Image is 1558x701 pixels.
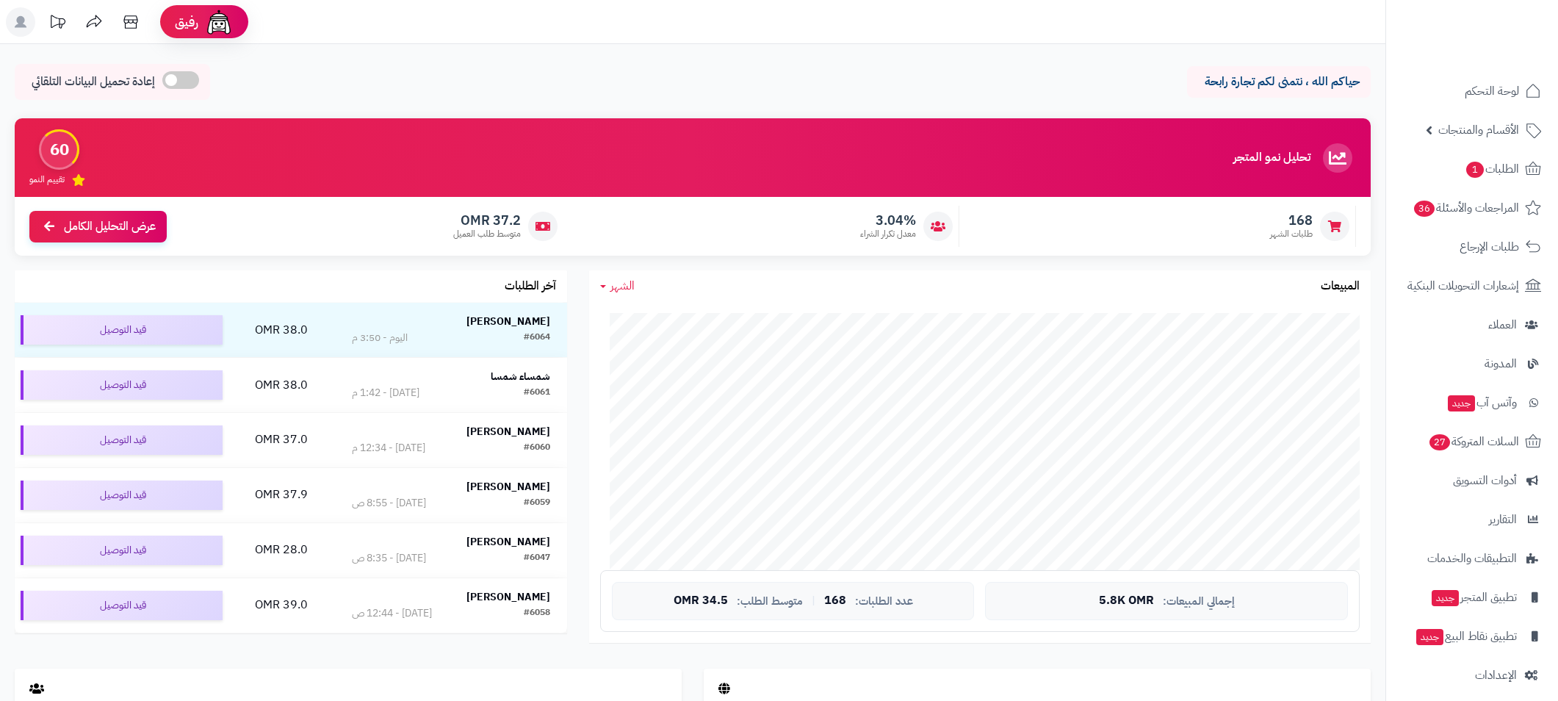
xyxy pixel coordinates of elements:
span: المدونة [1485,353,1517,374]
span: 1 [1465,161,1485,179]
a: السلات المتروكة27 [1395,424,1549,459]
span: عرض التحليل الكامل [64,218,156,235]
span: 36 [1413,200,1435,218]
a: الإعدادات [1395,658,1549,693]
span: رفيق [175,13,198,31]
span: متوسط الطلب: [737,595,803,608]
a: تطبيق نقاط البيعجديد [1395,619,1549,654]
span: | [812,595,815,606]
span: الطلبات [1465,159,1519,179]
span: 3.04% [860,212,916,229]
div: [DATE] - 8:55 ص [352,496,426,511]
span: تطبيق المتجر [1430,587,1517,608]
span: 5.8K OMR [1099,594,1154,608]
h3: المبيعات [1321,280,1360,293]
a: عرض التحليل الكامل [29,211,167,242]
td: 38.0 OMR [228,303,335,357]
span: 34.5 OMR [674,594,728,608]
td: 28.0 OMR [228,523,335,578]
span: جديد [1416,629,1443,645]
span: إجمالي المبيعات: [1163,595,1235,608]
a: تحديثات المنصة [39,7,76,40]
a: المدونة [1395,346,1549,381]
div: قيد التوصيل [21,370,223,400]
h3: تحليل نمو المتجر [1233,151,1310,165]
span: تطبيق نقاط البيع [1415,626,1517,647]
span: التقارير [1489,509,1517,530]
div: #6064 [524,331,550,345]
span: عدد الطلبات: [855,595,913,608]
td: 38.0 OMR [228,358,335,412]
div: [DATE] - 1:42 م [352,386,419,400]
span: وآتس آب [1446,392,1517,413]
span: الأقسام والمنتجات [1438,120,1519,140]
span: متوسط طلب العميل [453,228,521,240]
strong: [PERSON_NAME] [466,424,550,439]
span: 37.2 OMR [453,212,521,229]
span: جديد [1448,395,1475,411]
td: 37.0 OMR [228,413,335,467]
strong: [PERSON_NAME] [466,314,550,329]
p: حياكم الله ، نتمنى لكم تجارة رابحة [1198,73,1360,90]
span: الشهر [610,277,635,295]
span: العملاء [1488,314,1517,335]
span: المراجعات والأسئلة [1413,198,1519,218]
div: #6061 [524,386,550,400]
span: الإعدادات [1475,665,1517,686]
div: قيد التوصيل [21,315,223,345]
span: إعادة تحميل البيانات التلقائي [32,73,155,90]
span: لوحة التحكم [1465,81,1519,101]
span: 168 [1270,212,1313,229]
span: تقييم النمو [29,173,65,186]
img: ai-face.png [204,7,234,37]
div: #6058 [524,606,550,621]
span: 27 [1429,434,1451,451]
strong: [PERSON_NAME] [466,534,550,550]
span: أدوات التسويق [1453,470,1517,491]
div: #6059 [524,496,550,511]
a: التطبيقات والخدمات [1395,541,1549,576]
a: المراجعات والأسئلة36 [1395,190,1549,226]
div: قيد التوصيل [21,481,223,510]
div: [DATE] - 8:35 ص [352,551,426,566]
a: وآتس آبجديد [1395,385,1549,420]
span: طلبات الإرجاع [1460,237,1519,257]
a: لوحة التحكم [1395,73,1549,109]
a: طلبات الإرجاع [1395,229,1549,265]
div: [DATE] - 12:34 م [352,441,425,456]
div: #6047 [524,551,550,566]
span: التطبيقات والخدمات [1427,548,1517,569]
a: تطبيق المتجرجديد [1395,580,1549,615]
a: الشهر [600,278,635,295]
span: 168 [824,594,846,608]
a: أدوات التسويق [1395,463,1549,498]
div: قيد التوصيل [21,536,223,565]
a: الطلبات1 [1395,151,1549,187]
h3: آخر الطلبات [505,280,556,293]
span: السلات المتروكة [1428,431,1519,452]
strong: [PERSON_NAME] [466,479,550,495]
div: #6060 [524,441,550,456]
strong: شمساء شمسا [491,369,550,384]
a: إشعارات التحويلات البنكية [1395,268,1549,303]
strong: [PERSON_NAME] [466,589,550,605]
div: اليوم - 3:50 م [352,331,408,345]
span: جديد [1432,590,1459,606]
td: 37.9 OMR [228,468,335,522]
a: العملاء [1395,307,1549,342]
span: طلبات الشهر [1270,228,1313,240]
div: قيد التوصيل [21,591,223,620]
img: logo-2.png [1458,20,1544,51]
div: قيد التوصيل [21,425,223,455]
a: التقارير [1395,502,1549,537]
td: 39.0 OMR [228,578,335,633]
div: [DATE] - 12:44 ص [352,606,432,621]
span: إشعارات التحويلات البنكية [1407,276,1519,296]
span: معدل تكرار الشراء [860,228,916,240]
